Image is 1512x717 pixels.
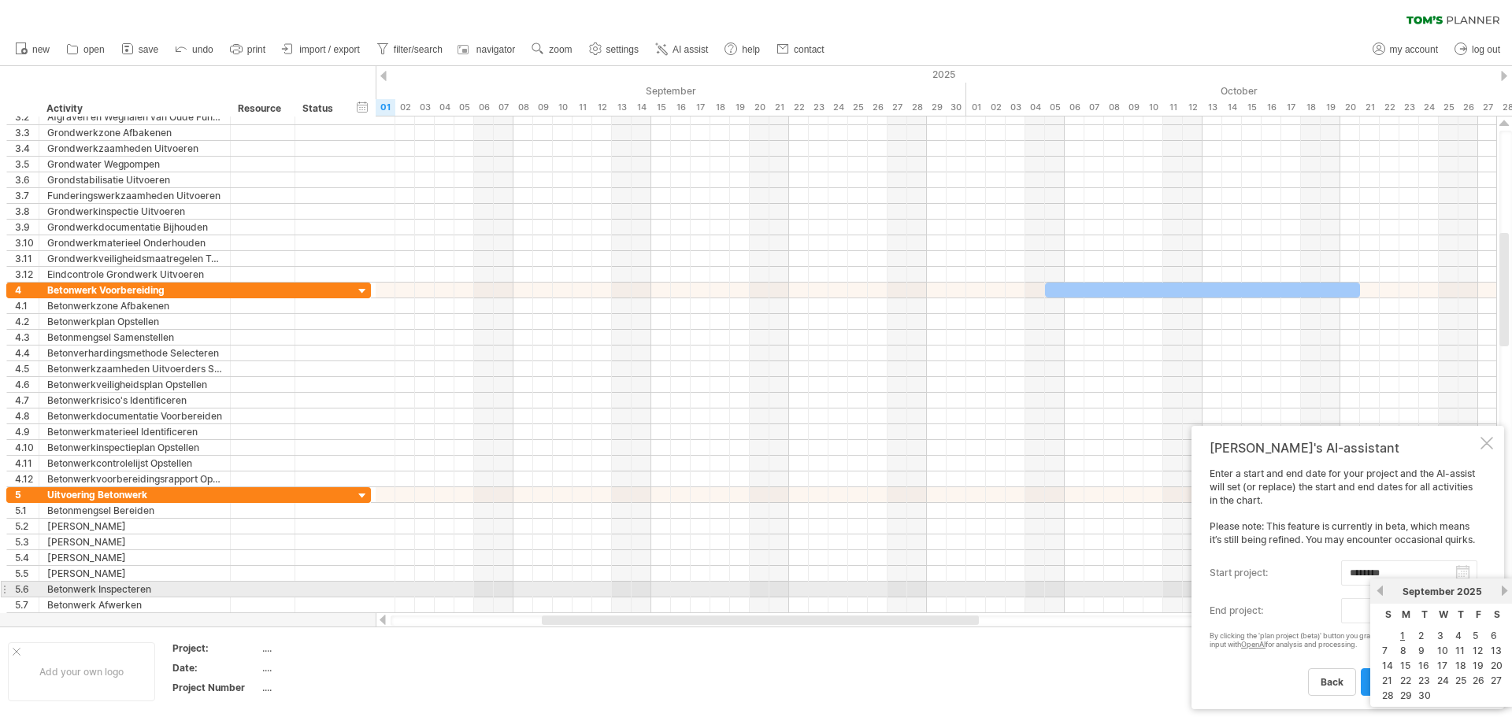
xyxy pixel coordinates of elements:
[47,566,222,581] div: [PERSON_NAME]
[1457,586,1482,597] span: 2025
[171,39,218,60] a: undo
[1451,39,1505,60] a: log out
[1163,99,1183,116] div: Saturday, 11 October 2025
[710,99,730,116] div: Thursday, 18 September 2025
[1399,99,1419,116] div: Thursday, 23 October 2025
[139,44,158,55] span: save
[1499,585,1510,597] a: next
[47,267,222,282] div: Eindcontrole Grondwerk Uitvoeren
[1380,658,1395,673] a: 14
[750,99,769,116] div: Saturday, 20 September 2025
[47,487,222,502] div: Uitvoering Betonwerk
[15,235,39,250] div: 3.10
[47,393,222,408] div: Betonwerkrisico's Identificeren
[474,99,494,116] div: Saturday, 6 September 2025
[117,39,163,60] a: save
[966,99,986,116] div: Wednesday, 1 October 2025
[1242,99,1262,116] div: Wednesday, 15 October 2025
[47,235,222,250] div: Grondwerkmaterieel Onderhouden
[1417,688,1432,703] a: 30
[47,220,222,235] div: Grondwerkdocumentatie Bijhouden
[47,519,222,534] div: [PERSON_NAME]
[238,101,286,116] div: Resource
[1417,658,1431,673] a: 16
[8,642,155,701] div: Add your own logo
[15,361,39,376] div: 4.5
[454,99,474,116] div: Friday, 5 September 2025
[1489,673,1503,688] a: 27
[15,519,39,534] div: 5.2
[47,141,222,156] div: Grondwerkzaamheden Uitvoeren
[172,681,259,694] div: Project Number
[278,39,365,60] a: import / export
[1476,608,1481,620] span: Friday
[1436,658,1449,673] a: 17
[1402,608,1410,620] span: Monday
[394,44,443,55] span: filter/search
[1399,673,1413,688] a: 22
[1417,643,1426,658] a: 9
[83,44,105,55] span: open
[47,440,222,455] div: Betonwerkinspectieplan Opstellen
[606,44,639,55] span: settings
[47,204,222,219] div: Grondwerkinspectie Uitvoeren
[592,99,612,116] div: Friday, 12 September 2025
[15,314,39,329] div: 4.2
[32,44,50,55] span: new
[47,172,222,187] div: Grondstabilisatie Uitvoeren
[1403,586,1455,597] span: September
[1210,598,1341,623] label: end project:
[47,550,222,565] div: [PERSON_NAME]
[47,377,222,392] div: Betonwerkveiligheidsplan Opstellen
[1124,99,1143,116] div: Thursday, 9 October 2025
[1399,658,1412,673] a: 15
[15,503,39,518] div: 5.1
[794,44,825,55] span: contact
[721,39,765,60] a: help
[1281,99,1301,116] div: Friday, 17 October 2025
[1399,643,1408,658] a: 8
[1436,673,1451,688] a: 24
[15,220,39,235] div: 3.9
[172,641,259,655] div: Project:
[172,661,259,674] div: Date:
[15,157,39,172] div: 3.5
[1006,99,1025,116] div: Friday, 3 October 2025
[15,471,39,486] div: 4.12
[47,471,222,486] div: Betonwerkvoorbereidingsrapport Opstellen
[573,99,592,116] div: Thursday, 11 September 2025
[1262,99,1281,116] div: Thursday, 16 October 2025
[47,330,222,345] div: Betonmengsel Samenstellen
[15,377,39,392] div: 4.6
[15,393,39,408] div: 4.7
[15,582,39,597] div: 5.6
[1471,658,1485,673] a: 19
[47,298,222,313] div: Betonwerkzone Afbakenen
[1222,99,1242,116] div: Tuesday, 14 October 2025
[15,456,39,471] div: 4.11
[1321,99,1340,116] div: Sunday, 19 October 2025
[888,99,907,116] div: Saturday, 27 September 2025
[15,440,39,455] div: 4.10
[1301,99,1321,116] div: Saturday, 18 October 2025
[47,408,222,423] div: Betonwerkdocumentatie Voorbereiden
[47,283,222,298] div: Betonwerk Voorbereiding
[455,39,520,60] a: navigator
[691,99,710,116] div: Wednesday, 17 September 2025
[376,83,966,99] div: September 2025
[15,346,39,360] div: 4.4
[1380,99,1399,116] div: Wednesday, 22 October 2025
[11,39,54,60] a: new
[15,141,39,156] div: 3.4
[47,424,222,439] div: Betonwerkmaterieel Identificeren
[947,99,966,116] div: Tuesday, 30 September 2025
[651,99,671,116] div: Monday, 15 September 2025
[1210,560,1341,586] label: start project:
[828,99,848,116] div: Wednesday, 24 September 2025
[47,157,222,172] div: Grondwater Wegpompen
[262,661,395,674] div: ....
[1494,608,1500,620] span: Saturday
[1458,99,1478,116] div: Sunday, 26 October 2025
[1436,643,1450,658] a: 10
[1419,99,1439,116] div: Friday, 24 October 2025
